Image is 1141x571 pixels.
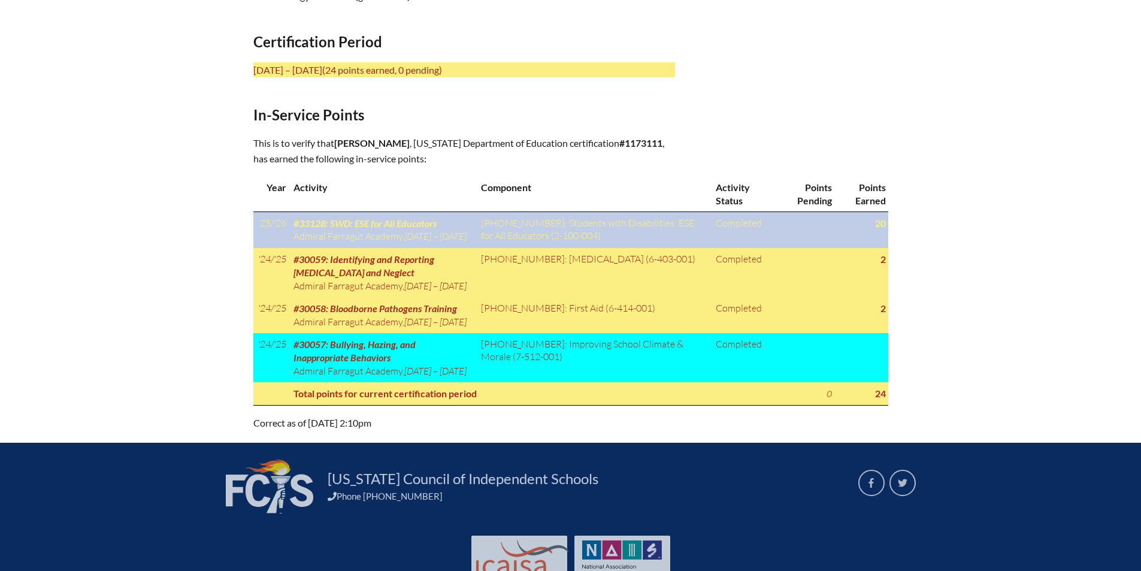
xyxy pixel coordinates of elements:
[293,316,402,328] span: Admiral Farragut Academy
[289,176,477,212] th: Activity
[328,491,844,501] div: Phone [PHONE_NUMBER]
[875,217,886,229] strong: 20
[253,415,675,431] p: Correct as of [DATE] 2:10pm
[253,297,289,333] td: '24/'25
[619,137,662,149] b: #1173111
[289,212,477,247] td: ,
[322,64,442,75] span: (24 points earned, 0 pending)
[711,212,776,247] td: Completed
[293,253,434,278] span: #30059: Identifying and Reporting [MEDICAL_DATA] and Neglect
[253,33,675,50] h2: Certification Period
[253,106,675,123] h2: In-Service Points
[293,303,457,314] span: #30058: Bloodborne Pathogens Training
[253,176,289,212] th: Year
[289,297,477,333] td: ,
[476,176,711,212] th: Component
[880,303,886,314] strong: 2
[476,248,711,297] td: [PHONE_NUMBER]: [MEDICAL_DATA] (6-403-001)
[711,176,776,212] th: Activity Status
[404,230,467,242] span: [DATE] – [DATE]
[404,365,467,377] span: [DATE] – [DATE]
[253,333,289,382] td: '24/'25
[293,280,402,292] span: Admiral Farragut Academy
[834,382,888,405] th: 24
[293,365,402,377] span: Admiral Farragut Academy
[253,62,675,78] p: [DATE] – [DATE]
[293,339,416,363] span: #30057: Bullying, Hazing, and Inappropriate Behaviors
[476,212,711,247] td: [PHONE_NUMBER]: Students with Disabilities: ESE for All Educators (2-100-004)
[711,333,776,382] td: Completed
[253,135,675,167] p: This is to verify that , [US_STATE] Department of Education certification , has earned the follow...
[776,176,834,212] th: Points Pending
[834,176,888,212] th: Points Earned
[711,248,776,297] td: Completed
[404,280,467,292] span: [DATE] – [DATE]
[404,316,467,328] span: [DATE] – [DATE]
[711,297,776,333] td: Completed
[476,333,711,382] td: [PHONE_NUMBER]: Improving School Climate & Morale (7-512-001)
[293,217,437,229] span: #33128: SWD: ESE for All Educators
[253,248,289,297] td: '24/'25
[253,212,289,247] td: '25/'26
[476,297,711,333] td: [PHONE_NUMBER]: First Aid (6-414-001)
[289,382,776,405] th: Total points for current certification period
[289,333,477,382] td: ,
[323,469,603,488] a: [US_STATE] Council of Independent Schools
[289,248,477,297] td: ,
[226,460,313,513] img: FCIS_logo_white
[776,382,834,405] th: 0
[334,137,410,149] span: [PERSON_NAME]
[880,253,886,265] strong: 2
[293,230,402,242] span: Admiral Farragut Academy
